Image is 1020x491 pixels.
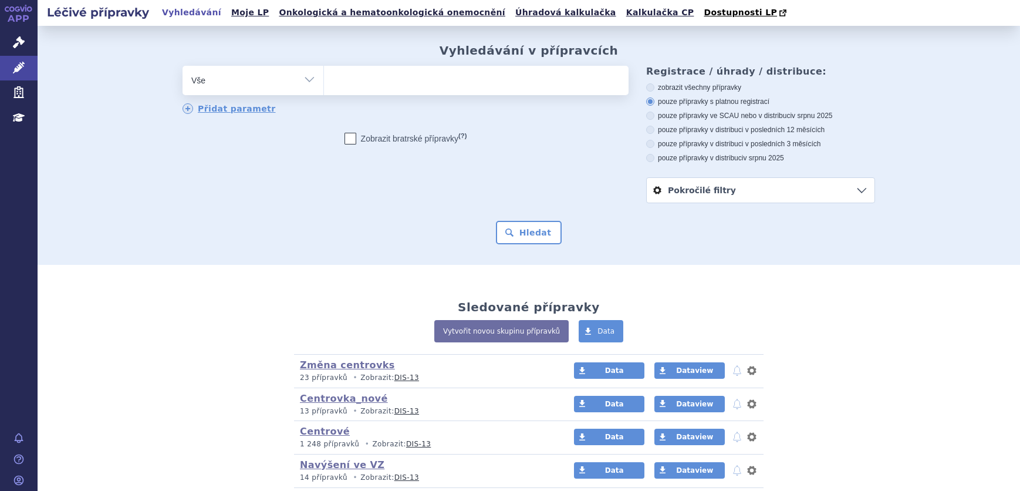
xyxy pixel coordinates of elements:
i: • [362,439,372,449]
button: nastavení [746,364,758,378]
i: • [350,473,360,483]
span: Data [605,433,624,441]
p: Zobrazit: [300,406,552,416]
span: Dataview [676,400,713,408]
span: Dataview [676,433,713,441]
a: DIS-13 [394,374,419,382]
span: Data [597,327,614,335]
h2: Sledované přípravky [458,300,600,314]
a: Data [574,429,644,445]
button: nastavení [746,463,758,477]
a: Přidat parametr [183,103,276,114]
button: notifikace [731,397,743,411]
a: DIS-13 [394,473,419,482]
abbr: (?) [458,132,467,140]
span: 23 přípravků [300,374,347,382]
a: Vyhledávání [158,5,225,21]
a: Úhradová kalkulačka [512,5,620,21]
span: Dataview [676,366,713,375]
a: Data [579,320,623,342]
a: Změna centrovks [300,359,395,371]
a: Moje LP [228,5,272,21]
a: Data [574,396,644,412]
a: Dataview [654,462,725,479]
button: notifikace [731,463,743,477]
a: Dataview [654,429,725,445]
a: DIS-13 [406,440,431,448]
p: Zobrazit: [300,473,552,483]
label: Zobrazit bratrské přípravky [344,133,467,144]
a: Kalkulačka CP [623,5,698,21]
h3: Registrace / úhrady / distribuce: [646,66,875,77]
a: Dataview [654,396,725,412]
i: • [350,373,360,383]
a: Pokročilé filtry [647,178,874,203]
label: pouze přípravky v distribuci [646,153,875,163]
span: v srpnu 2025 [743,154,783,162]
button: nastavení [746,397,758,411]
a: Data [574,462,644,479]
span: Data [605,400,624,408]
button: notifikace [731,430,743,444]
p: Zobrazit: [300,373,552,383]
button: notifikace [731,364,743,378]
a: Dataview [654,362,725,379]
a: Dostupnosti LP [700,5,792,21]
a: Vytvořit novou skupinu přípravků [434,320,569,342]
a: DIS-13 [394,407,419,415]
span: 14 přípravků [300,473,347,482]
a: Navýšení ve VZ [300,459,384,470]
a: Centrové [300,426,350,437]
button: Hledat [496,221,562,244]
i: • [350,406,360,416]
a: Onkologická a hematoonkologická onemocnění [275,5,509,21]
span: Data [605,366,624,375]
h2: Vyhledávání v přípravcích [440,43,619,58]
span: 13 přípravků [300,407,347,415]
a: Data [574,362,644,379]
span: Dataview [676,466,713,475]
label: pouze přípravky v distribuci v posledních 3 měsících [646,139,875,149]
span: v srpnu 2025 [792,112,832,120]
label: pouze přípravky v distribuci v posledních 12 měsících [646,125,875,134]
p: Zobrazit: [300,439,552,449]
label: zobrazit všechny přípravky [646,83,875,92]
span: 1 248 přípravků [300,440,359,448]
label: pouze přípravky s platnou registrací [646,97,875,106]
span: Dostupnosti LP [704,8,777,17]
button: nastavení [746,430,758,444]
span: Data [605,466,624,475]
a: Centrovka_nové [300,393,388,404]
label: pouze přípravky ve SCAU nebo v distribuci [646,111,875,120]
h2: Léčivé přípravky [38,4,158,21]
